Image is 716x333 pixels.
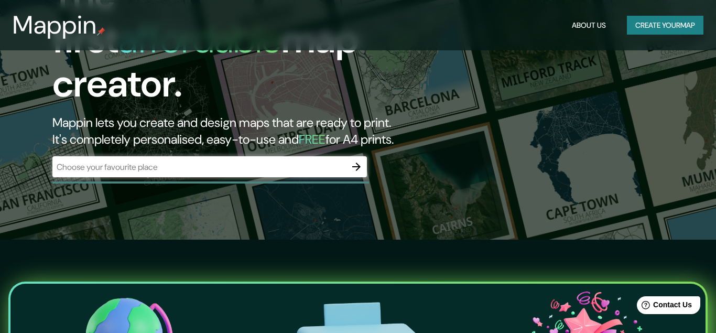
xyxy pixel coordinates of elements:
img: mappin-pin [97,27,105,36]
button: About Us [568,16,610,35]
h2: Mappin lets you create and design maps that are ready to print. It's completely personalised, eas... [52,114,410,148]
button: Create yourmap [627,16,703,35]
iframe: Help widget launcher [623,292,704,321]
input: Choose your favourite place [52,161,346,173]
h3: Mappin [13,10,97,40]
h5: FREE [299,131,326,147]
